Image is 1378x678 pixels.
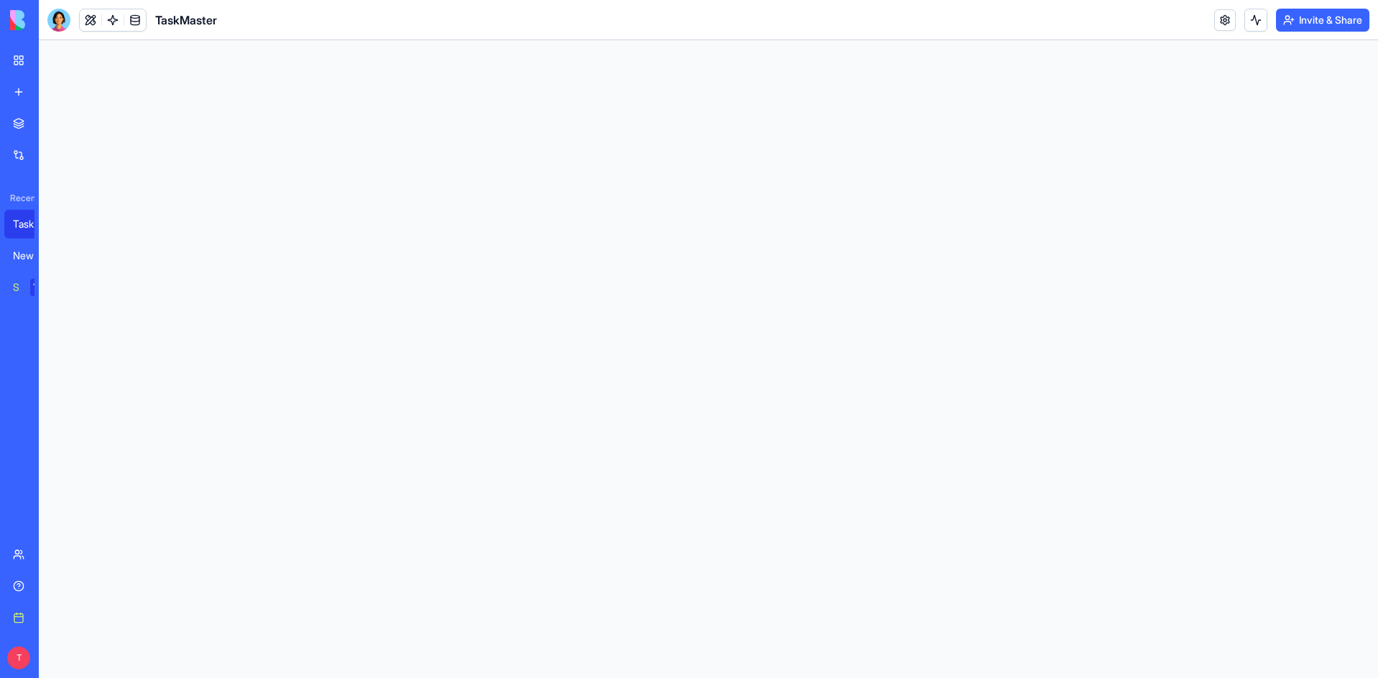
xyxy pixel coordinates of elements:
div: Social Media Content Generator [13,280,20,294]
a: New App [4,241,62,270]
span: Recent [4,192,34,204]
span: TaskMaster [155,11,217,29]
div: New App [13,249,53,263]
span: T [7,646,30,669]
div: TRY [30,279,53,296]
div: TaskMaster [13,217,53,231]
a: Social Media Content GeneratorTRY [4,273,62,302]
a: TaskMaster [4,210,62,238]
button: Invite & Share [1276,9,1369,32]
img: logo [10,10,99,30]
